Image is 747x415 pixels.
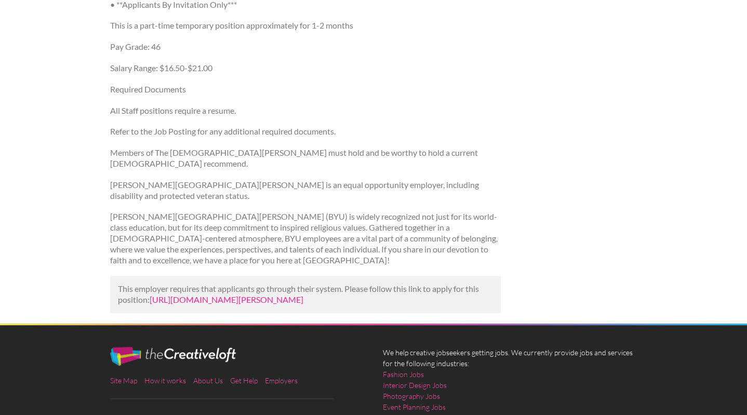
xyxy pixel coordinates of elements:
[110,63,501,74] p: Salary Range: $16.50-$21.00
[110,20,501,31] p: This is a part-time temporary position approximately for 1-2 months
[150,294,303,304] a: [URL][DOMAIN_NAME][PERSON_NAME]
[110,347,236,366] img: The Creative Loft
[144,376,186,385] a: How it works
[383,380,447,391] a: Interior Design Jobs
[110,105,501,116] p: All Staff positions require a resume.
[118,284,493,305] p: This employer requires that applicants go through their system. Please follow this link to apply ...
[383,401,446,412] a: Event Planning Jobs
[383,391,440,401] a: Photography Jobs
[110,84,501,95] p: Required Documents
[193,376,223,385] a: About Us
[383,369,424,380] a: Fashion Jobs
[110,148,501,169] p: Members of The [DEMOGRAPHIC_DATA][PERSON_NAME] must hold and be worthy to hold a current [DEMOGRA...
[110,211,501,265] p: [PERSON_NAME][GEOGRAPHIC_DATA][PERSON_NAME] (BYU) is widely recognized not just for its world-cla...
[110,180,501,202] p: [PERSON_NAME][GEOGRAPHIC_DATA][PERSON_NAME] is an equal opportunity employer, including disabilit...
[110,126,501,137] p: Refer to the Job Posting for any additional required documents.
[230,376,258,385] a: Get Help
[265,376,298,385] a: Employers
[110,376,137,385] a: Site Map
[110,42,501,52] p: Pay Grade: 46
